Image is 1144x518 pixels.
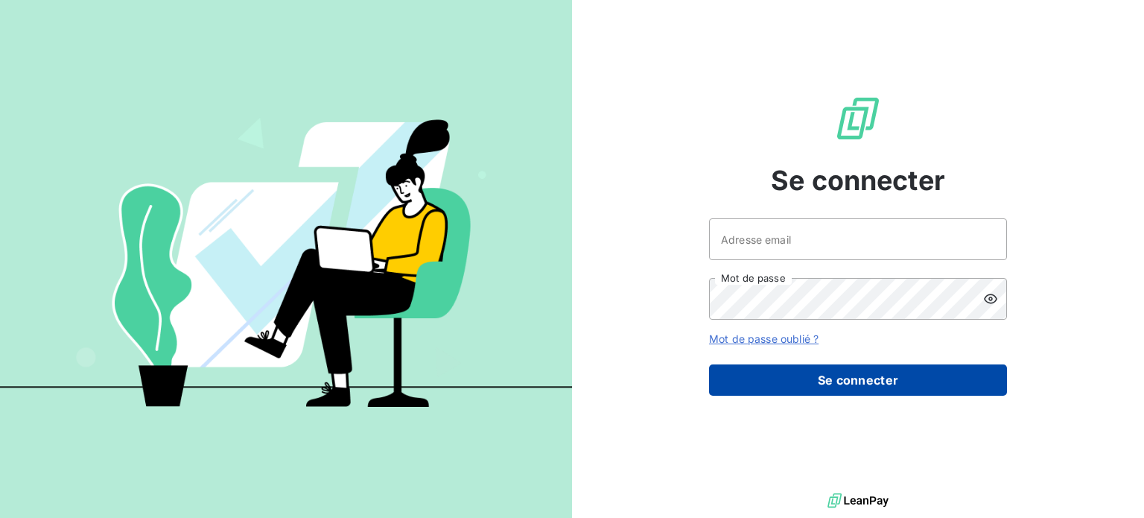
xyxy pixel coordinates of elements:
span: Se connecter [771,160,945,200]
img: Logo LeanPay [834,95,882,142]
input: placeholder [709,218,1007,260]
button: Se connecter [709,364,1007,396]
img: logo [827,490,889,512]
a: Mot de passe oublié ? [709,332,819,345]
